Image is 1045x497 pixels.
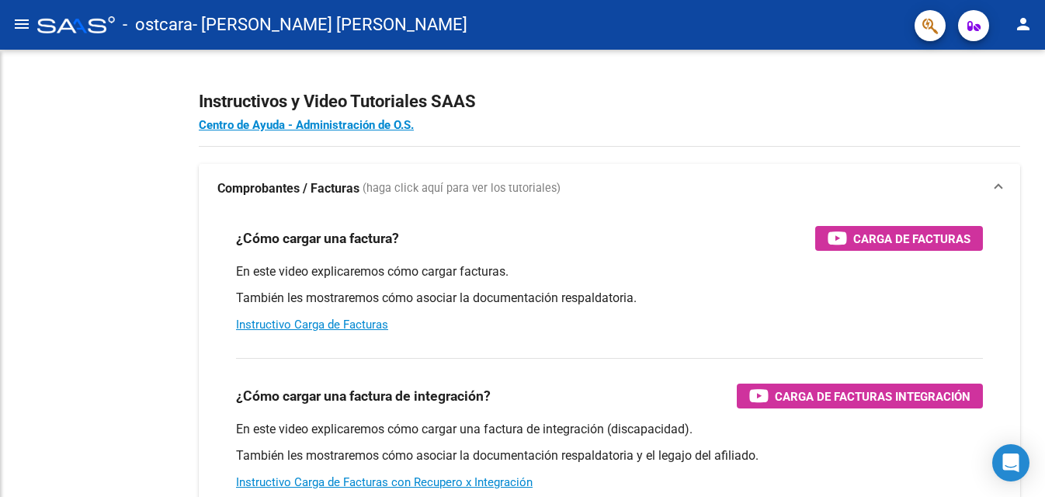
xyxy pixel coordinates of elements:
h2: Instructivos y Video Tutoriales SAAS [199,87,1020,116]
button: Carga de Facturas [815,226,983,251]
mat-icon: menu [12,15,31,33]
span: - ostcara [123,8,193,42]
div: Open Intercom Messenger [992,444,1029,481]
h3: ¿Cómo cargar una factura de integración? [236,385,491,407]
button: Carga de Facturas Integración [737,384,983,408]
span: (haga click aquí para ver los tutoriales) [363,180,561,197]
a: Centro de Ayuda - Administración de O.S. [199,118,414,132]
p: En este video explicaremos cómo cargar una factura de integración (discapacidad). [236,421,983,438]
p: También les mostraremos cómo asociar la documentación respaldatoria y el legajo del afiliado. [236,447,983,464]
p: También les mostraremos cómo asociar la documentación respaldatoria. [236,290,983,307]
p: En este video explicaremos cómo cargar facturas. [236,263,983,280]
h3: ¿Cómo cargar una factura? [236,228,399,249]
mat-expansion-panel-header: Comprobantes / Facturas (haga click aquí para ver los tutoriales) [199,164,1020,214]
mat-icon: person [1014,15,1033,33]
span: Carga de Facturas Integración [775,387,970,406]
a: Instructivo Carga de Facturas con Recupero x Integración [236,475,533,489]
span: Carga de Facturas [853,229,970,248]
strong: Comprobantes / Facturas [217,180,359,197]
a: Instructivo Carga de Facturas [236,318,388,332]
span: - [PERSON_NAME] [PERSON_NAME] [193,8,467,42]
